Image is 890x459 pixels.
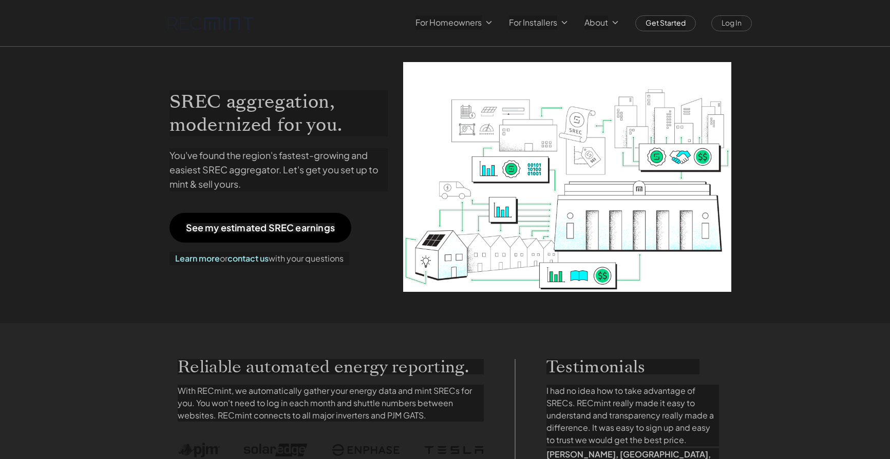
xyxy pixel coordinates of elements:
[169,90,388,136] h1: SREC aggregation, modernized for you.
[169,213,351,243] a: See my estimated SREC earnings
[178,385,484,422] p: With RECmint, we automatically gather your energy data and mint SRECs for you. You won't need to ...
[169,148,388,191] p: You've found the region's fastest-growing and easiest SREC aggregator. Let's get you set up to mi...
[175,253,220,264] a: Learn more
[546,359,699,374] p: Testimonials
[546,385,719,446] p: I had no idea how to take advantage of SRECs. RECmint really made it easy to understand and trans...
[722,15,742,30] p: Log In
[415,15,482,30] p: For Homeowners
[635,15,696,31] a: Get Started
[711,15,752,31] a: Log In
[186,223,335,232] p: See my estimated SREC earnings
[584,15,608,30] p: About
[228,253,269,264] a: contact us
[646,15,686,30] p: Get Started
[403,62,731,292] img: RECmint value cycle
[509,15,557,30] p: For Installers
[169,252,349,265] p: or with your questions
[178,359,484,374] p: Reliable automated energy reporting.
